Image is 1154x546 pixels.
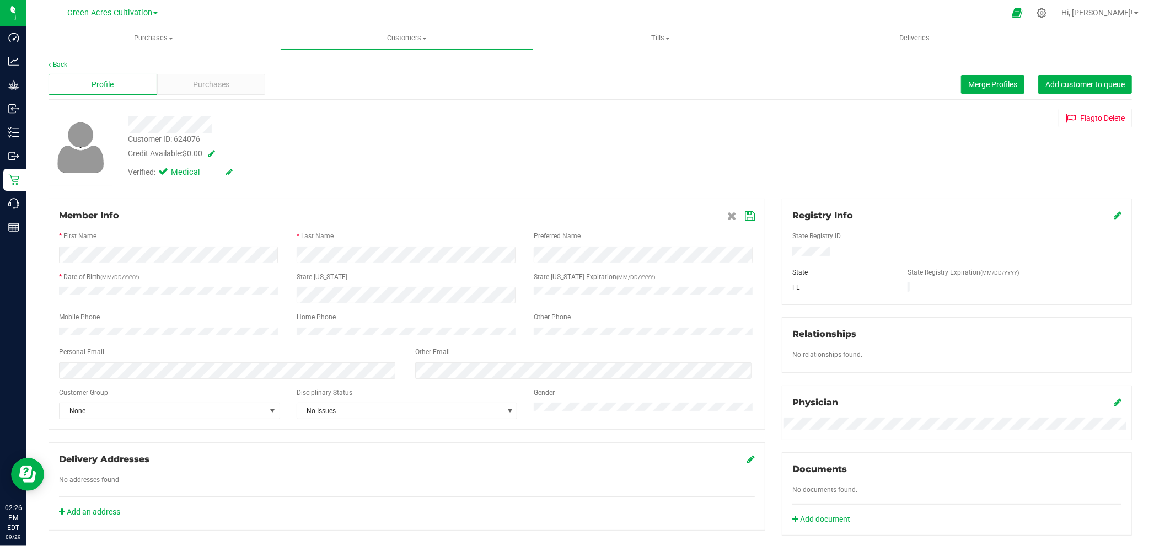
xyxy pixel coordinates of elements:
inline-svg: Retail [8,174,19,185]
label: Mobile Phone [59,312,100,322]
label: First Name [63,231,96,241]
span: (MM/DD/YYYY) [980,270,1019,276]
span: select [266,403,280,419]
div: FL [784,282,899,292]
span: Merge Profiles [968,80,1017,89]
span: Green Acres Cultivation [67,8,152,18]
inline-svg: Outbound [8,151,19,162]
div: Manage settings [1035,8,1049,18]
div: Verified: [128,167,233,179]
label: State [US_STATE] Expiration [534,272,655,282]
a: Tills [534,26,787,50]
div: State [784,267,899,277]
span: Relationships [792,329,856,339]
span: Delivery Addresses [59,454,149,464]
label: Other Email [415,347,450,357]
span: No documents found. [792,486,857,494]
span: Tills [534,33,787,43]
span: Customers [281,33,533,43]
span: Open Ecommerce Menu [1005,2,1029,24]
a: Purchases [26,26,280,50]
label: State Registry ID [792,231,841,241]
label: Date of Birth [63,272,139,282]
inline-svg: Dashboard [8,32,19,43]
span: Documents [792,464,847,474]
span: $0.00 [183,149,202,158]
span: Add customer to queue [1045,80,1125,89]
span: (MM/DD/YYYY) [100,274,139,280]
span: Hi, [PERSON_NAME]! [1061,8,1133,17]
span: select [503,403,517,419]
inline-svg: Call Center [8,198,19,209]
span: Medical [171,167,215,179]
img: user-icon.png [52,119,110,176]
span: No Issues [297,403,503,419]
label: State Registry Expiration [908,267,1019,277]
a: Customers [280,26,534,50]
label: Last Name [301,231,334,241]
span: Physician [792,397,838,408]
a: Deliveries [787,26,1041,50]
label: Customer Group [59,388,108,398]
div: Customer ID: 624076 [128,133,200,145]
span: (MM/DD/YYYY) [616,274,655,280]
p: 09/29 [5,533,22,541]
label: State [US_STATE] [297,272,347,282]
label: Disciplinary Status [297,388,352,398]
inline-svg: Grow [8,79,19,90]
inline-svg: Inbound [8,103,19,114]
p: 02:26 PM EDT [5,503,22,533]
button: Flagto Delete [1059,109,1132,127]
label: Home Phone [297,312,336,322]
iframe: Resource center [11,458,44,491]
inline-svg: Analytics [8,56,19,67]
div: Credit Available: [128,148,662,159]
inline-svg: Inventory [8,127,19,138]
inline-svg: Reports [8,222,19,233]
a: Add an address [59,507,120,516]
span: Profile [92,79,114,90]
span: Registry Info [792,210,853,221]
span: Member Info [59,210,119,221]
button: Merge Profiles [961,75,1024,94]
label: No relationships found. [792,350,862,360]
label: Preferred Name [534,231,581,241]
label: Other Phone [534,312,571,322]
span: Purchases [26,33,280,43]
label: No addresses found [59,475,119,485]
a: Add document [792,513,856,525]
span: Purchases [193,79,229,90]
label: Personal Email [59,347,104,357]
label: Gender [534,388,555,398]
button: Add customer to queue [1038,75,1132,94]
a: Back [49,61,67,68]
span: None [60,403,266,419]
span: Deliveries [884,33,944,43]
